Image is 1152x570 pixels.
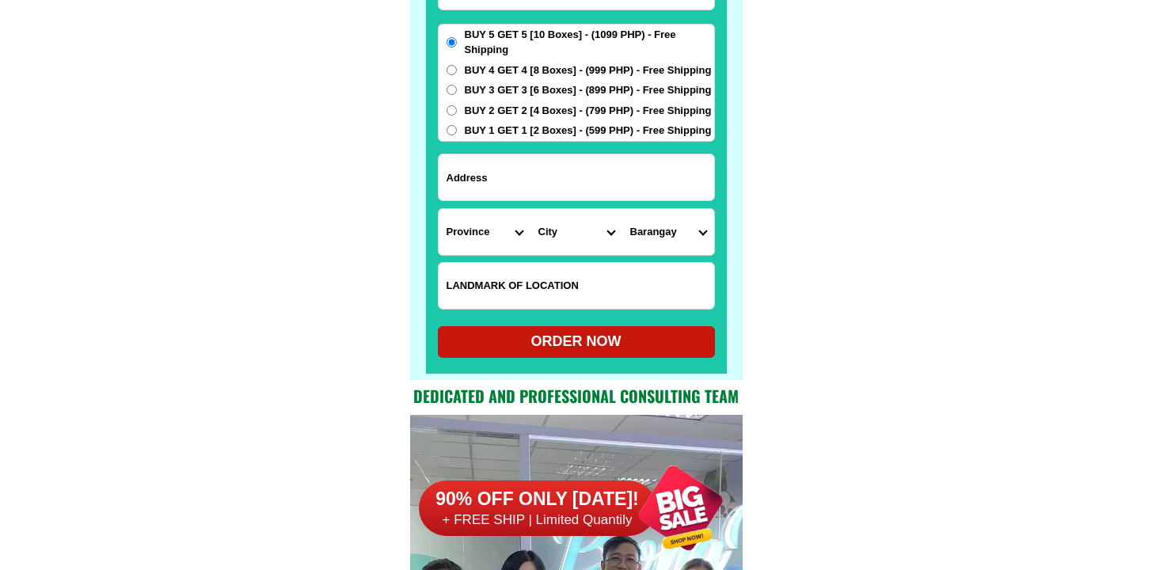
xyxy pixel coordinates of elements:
[465,82,712,98] span: BUY 3 GET 3 [6 Boxes] - (899 PHP) - Free Shipping
[447,37,457,47] input: BUY 5 GET 5 [10 Boxes] - (1099 PHP) - Free Shipping
[439,263,714,309] input: Input LANDMARKOFLOCATION
[410,384,743,408] h2: Dedicated and professional consulting team
[465,63,712,78] span: BUY 4 GET 4 [8 Boxes] - (999 PHP) - Free Shipping
[438,331,715,352] div: ORDER NOW
[465,27,714,58] span: BUY 5 GET 5 [10 Boxes] - (1099 PHP) - Free Shipping
[622,209,714,255] select: Select commune
[439,209,530,255] select: Select province
[447,125,457,135] input: BUY 1 GET 1 [2 Boxes] - (599 PHP) - Free Shipping
[419,511,656,529] h6: + FREE SHIP | Limited Quantily
[439,154,714,200] input: Input address
[465,103,712,119] span: BUY 2 GET 2 [4 Boxes] - (799 PHP) - Free Shipping
[447,65,457,75] input: BUY 4 GET 4 [8 Boxes] - (999 PHP) - Free Shipping
[419,488,656,511] h6: 90% OFF ONLY [DATE]!
[447,85,457,95] input: BUY 3 GET 3 [6 Boxes] - (899 PHP) - Free Shipping
[465,123,712,139] span: BUY 1 GET 1 [2 Boxes] - (599 PHP) - Free Shipping
[530,209,622,255] select: Select district
[447,105,457,116] input: BUY 2 GET 2 [4 Boxes] - (799 PHP) - Free Shipping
